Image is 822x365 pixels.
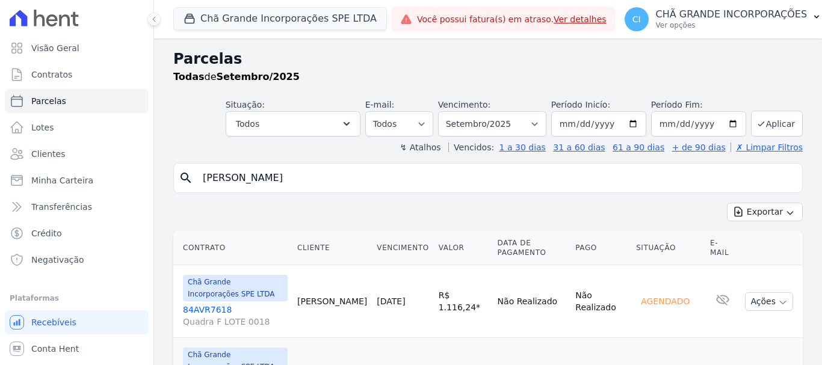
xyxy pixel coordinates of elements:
button: Exportar [727,203,803,221]
th: E-mail [705,231,740,265]
span: CI [632,15,641,23]
a: Negativação [5,248,149,272]
a: 84AVR7618Quadra F LOTE 0018 [183,304,288,328]
a: Minha Carteira [5,168,149,192]
button: Aplicar [751,111,803,136]
h2: Parcelas [173,48,803,70]
label: Período Fim: [651,99,746,111]
a: Transferências [5,195,149,219]
span: Todos [236,117,259,131]
span: Chã Grande Incorporações SPE LTDA [183,275,288,301]
span: Negativação [31,254,84,266]
label: Situação: [226,100,265,109]
td: Não Realizado [493,265,571,338]
a: Lotes [5,115,149,140]
a: + de 90 dias [672,143,726,152]
td: [PERSON_NAME] [292,265,372,338]
th: Situação [631,231,705,265]
a: Clientes [5,142,149,166]
label: Vencidos: [448,143,494,152]
button: Ações [745,292,793,311]
th: Contrato [173,231,292,265]
a: Conta Hent [5,337,149,361]
span: Transferências [31,201,92,213]
span: Quadra F LOTE 0018 [183,316,288,328]
strong: Setembro/2025 [217,71,300,82]
button: Chã Grande Incorporações SPE LTDA [173,7,387,30]
th: Valor [434,231,493,265]
a: 31 a 60 dias [553,143,605,152]
a: [DATE] [377,296,405,306]
div: Agendado [636,293,694,310]
a: ✗ Limpar Filtros [731,143,803,152]
span: Contratos [31,69,72,81]
button: Todos [226,111,360,136]
label: E-mail: [365,100,395,109]
span: Você possui fatura(s) em atraso. [417,13,607,26]
th: Data de Pagamento [493,231,571,265]
p: Ver opções [656,20,808,30]
td: Não Realizado [570,265,631,338]
a: 61 a 90 dias [613,143,664,152]
span: Conta Hent [31,343,79,355]
th: Pago [570,231,631,265]
p: de [173,70,300,84]
label: Período Inicío: [551,100,610,109]
a: Crédito [5,221,149,245]
span: Crédito [31,227,62,239]
a: Contratos [5,63,149,87]
a: Parcelas [5,89,149,113]
div: Plataformas [10,291,144,305]
a: 1 a 30 dias [499,143,546,152]
span: Recebíveis [31,316,76,328]
label: ↯ Atalhos [400,143,440,152]
th: Vencimento [372,231,433,265]
label: Vencimento: [438,100,490,109]
span: Lotes [31,121,54,133]
span: Minha Carteira [31,174,93,186]
a: Ver detalhes [554,14,607,24]
a: Visão Geral [5,36,149,60]
a: Recebíveis [5,310,149,334]
span: Parcelas [31,95,66,107]
span: Clientes [31,148,65,160]
input: Buscar por nome do lote ou do cliente [196,166,797,190]
p: CHÃ GRANDE INCORPORAÇÕES [656,8,808,20]
i: search [179,171,193,185]
span: Visão Geral [31,42,79,54]
td: R$ 1.116,24 [434,265,493,338]
strong: Todas [173,71,205,82]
